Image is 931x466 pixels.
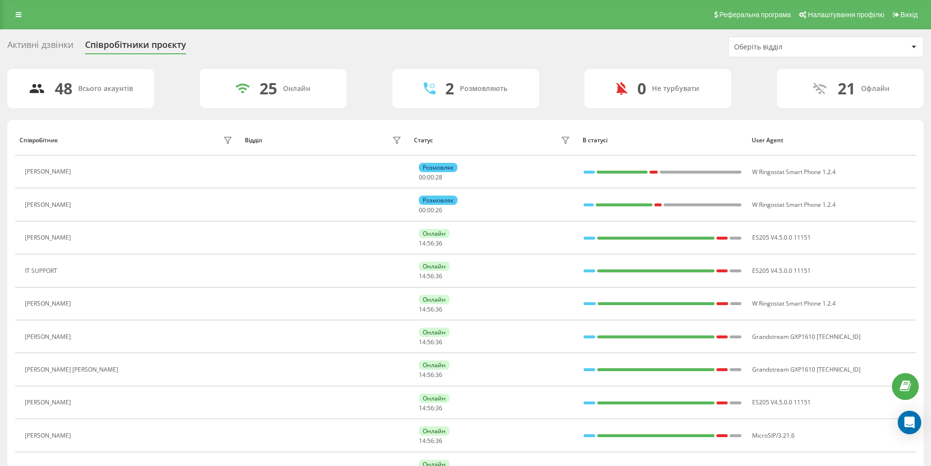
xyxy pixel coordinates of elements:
[901,11,918,19] span: Вихід
[419,394,450,403] div: Онлайн
[719,11,791,19] span: Реферальна програма
[419,295,450,304] div: Онлайн
[419,306,442,313] div: : :
[55,79,72,98] div: 48
[414,137,433,144] div: Статус
[752,299,836,308] span: W Ringostat Smart Phone 1.2.4
[419,405,442,412] div: : :
[838,79,855,98] div: 21
[25,168,73,175] div: [PERSON_NAME]
[435,437,442,445] span: 36
[419,207,442,214] div: : :
[419,437,426,445] span: 14
[752,365,861,374] span: Grandstream GXP1610 [TECHNICAL_ID]
[752,398,811,406] span: ES205 V4.5.0.0 11151
[435,338,442,346] span: 36
[435,371,442,379] span: 36
[734,43,851,51] div: Оберіть відділ
[25,300,73,307] div: [PERSON_NAME]
[78,85,133,93] div: Всього акаунтів
[435,173,442,181] span: 28
[427,338,434,346] span: 56
[427,272,434,280] span: 56
[25,333,73,340] div: [PERSON_NAME]
[25,201,73,208] div: [PERSON_NAME]
[25,399,73,406] div: [PERSON_NAME]
[283,85,310,93] div: Онлайн
[752,137,911,144] div: User Agent
[419,328,450,337] div: Онлайн
[752,333,861,341] span: Grandstream GXP1610 [TECHNICAL_ID]
[898,411,921,434] div: Open Intercom Messenger
[419,173,426,181] span: 00
[419,196,457,205] div: Розмовляє
[419,339,442,346] div: : :
[419,272,426,280] span: 14
[460,85,507,93] div: Розмовляють
[652,85,699,93] div: Не турбувати
[245,137,262,144] div: Відділ
[752,200,836,209] span: W Ringostat Smart Phone 1.2.4
[427,371,434,379] span: 56
[435,272,442,280] span: 36
[25,432,73,439] div: [PERSON_NAME]
[808,11,884,19] span: Налаштування профілю
[445,79,454,98] div: 2
[427,404,434,412] span: 56
[752,233,811,242] span: ES205 V4.5.0.0 11151
[20,137,58,144] div: Співробітник
[427,239,434,247] span: 56
[7,40,73,55] div: Активні дзвінки
[427,206,434,214] span: 00
[25,234,73,241] div: [PERSON_NAME]
[419,338,426,346] span: 14
[419,371,426,379] span: 14
[435,404,442,412] span: 36
[419,438,442,444] div: : :
[419,273,442,280] div: : :
[419,239,426,247] span: 14
[427,437,434,445] span: 56
[260,79,277,98] div: 25
[419,229,450,238] div: Онлайн
[419,163,457,172] div: Розмовляє
[435,305,442,313] span: 36
[427,305,434,313] span: 56
[25,267,60,274] div: IT SUPPORT
[583,137,742,144] div: В статусі
[427,173,434,181] span: 00
[435,239,442,247] span: 36
[752,168,836,176] span: W Ringostat Smart Phone 1.2.4
[419,426,450,436] div: Онлайн
[419,206,426,214] span: 00
[419,262,450,271] div: Онлайн
[435,206,442,214] span: 26
[419,372,442,378] div: : :
[419,360,450,370] div: Онлайн
[752,266,811,275] span: ES205 V4.5.0.0 11151
[25,366,121,373] div: [PERSON_NAME] [PERSON_NAME]
[419,240,442,247] div: : :
[861,85,889,93] div: Офлайн
[419,404,426,412] span: 14
[419,174,442,181] div: : :
[85,40,186,55] div: Співробітники проєкту
[752,431,795,440] span: MicroSIP/3.21.6
[419,305,426,313] span: 14
[637,79,646,98] div: 0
